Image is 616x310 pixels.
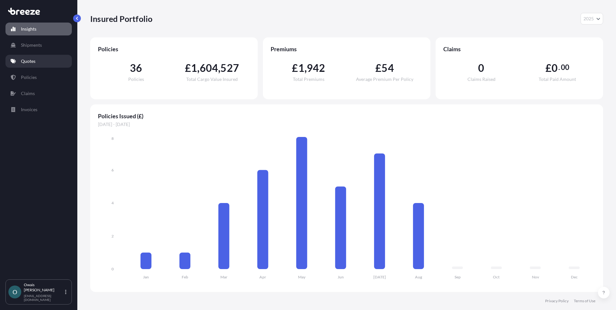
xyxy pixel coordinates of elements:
[111,136,114,141] tspan: 8
[21,58,35,64] p: Quotes
[338,275,344,279] tspan: Jun
[455,275,461,279] tspan: Sep
[5,71,72,84] a: Policies
[90,14,152,24] p: Insured Portfolio
[478,63,484,73] span: 0
[111,266,114,271] tspan: 0
[5,55,72,68] a: Quotes
[191,63,197,73] span: 1
[293,77,324,82] span: Total Premiums
[539,77,576,82] span: Total Paid Amount
[558,65,560,70] span: .
[271,45,423,53] span: Premiums
[21,74,37,81] p: Policies
[197,63,199,73] span: ,
[111,168,114,172] tspan: 6
[574,298,595,304] a: Terms of Use
[467,77,496,82] span: Claims Raised
[307,63,325,73] span: 942
[218,63,220,73] span: ,
[220,63,239,73] span: 527
[545,63,552,73] span: £
[292,63,298,73] span: £
[415,275,422,279] tspan: Aug
[21,26,36,32] p: Insights
[304,63,307,73] span: ,
[298,275,306,279] tspan: May
[220,275,227,279] tspan: Mar
[493,275,500,279] tspan: Oct
[111,200,114,205] tspan: 4
[552,63,558,73] span: 0
[13,289,17,295] span: O
[130,63,142,73] span: 36
[98,45,250,53] span: Policies
[21,42,42,48] p: Shipments
[298,63,304,73] span: 1
[111,234,114,238] tspan: 2
[443,45,595,53] span: Claims
[545,298,569,304] a: Privacy Policy
[143,275,149,279] tspan: Jan
[5,39,72,52] a: Shipments
[21,90,35,97] p: Claims
[532,275,539,279] tspan: Nov
[5,87,72,100] a: Claims
[571,275,578,279] tspan: Dec
[5,23,72,35] a: Insights
[581,13,603,24] button: Year Selector
[373,275,386,279] tspan: [DATE]
[200,63,218,73] span: 604
[583,15,594,22] span: 2025
[5,103,72,116] a: Invoices
[375,63,381,73] span: £
[98,112,595,120] span: Policies Issued (£)
[259,275,266,279] tspan: Apr
[21,106,37,113] p: Invoices
[98,121,595,128] span: [DATE] - [DATE]
[128,77,144,82] span: Policies
[24,294,64,302] p: [EMAIL_ADDRESS][DOMAIN_NAME]
[186,77,238,82] span: Total Cargo Value Insured
[561,65,569,70] span: 00
[356,77,413,82] span: Average Premium Per Policy
[182,275,188,279] tspan: Feb
[185,63,191,73] span: £
[381,63,394,73] span: 54
[24,282,64,293] p: Owais [PERSON_NAME]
